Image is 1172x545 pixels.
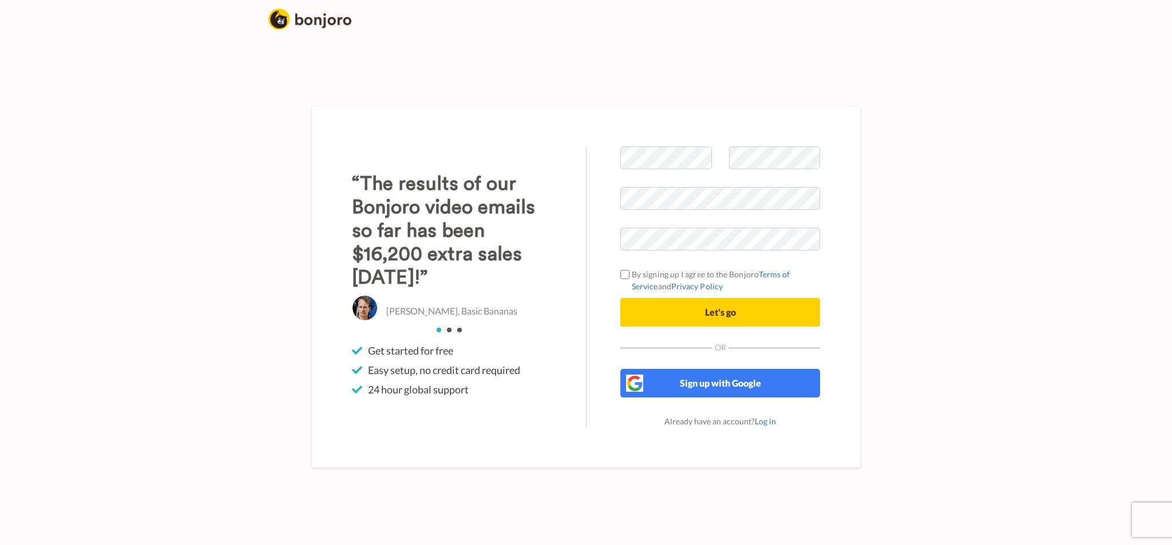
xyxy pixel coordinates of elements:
[620,270,629,279] input: By signing up I agree to the BonjoroTerms of ServiceandPrivacy Policy
[712,344,728,352] span: Or
[620,268,820,292] label: By signing up I agree to the Bonjoro and
[368,383,469,396] span: 24 hour global support
[671,281,723,291] a: Privacy Policy
[620,369,820,397] button: Sign up with Google
[268,9,351,30] img: logo_full.png
[680,377,761,388] span: Sign up with Google
[664,416,776,426] span: Already have an account?
[755,416,776,426] a: Log in
[352,295,378,321] img: Christo Hall, Basic Bananas
[632,269,790,291] a: Terms of Service
[352,172,552,289] h3: “The results of our Bonjoro video emails so far has been $16,200 extra sales [DATE]!”
[368,363,520,377] span: Easy setup, no credit card required
[620,298,820,327] button: Let's go
[386,305,517,318] p: [PERSON_NAME], Basic Bananas
[705,307,736,317] span: Let's go
[368,344,453,357] span: Get started for free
